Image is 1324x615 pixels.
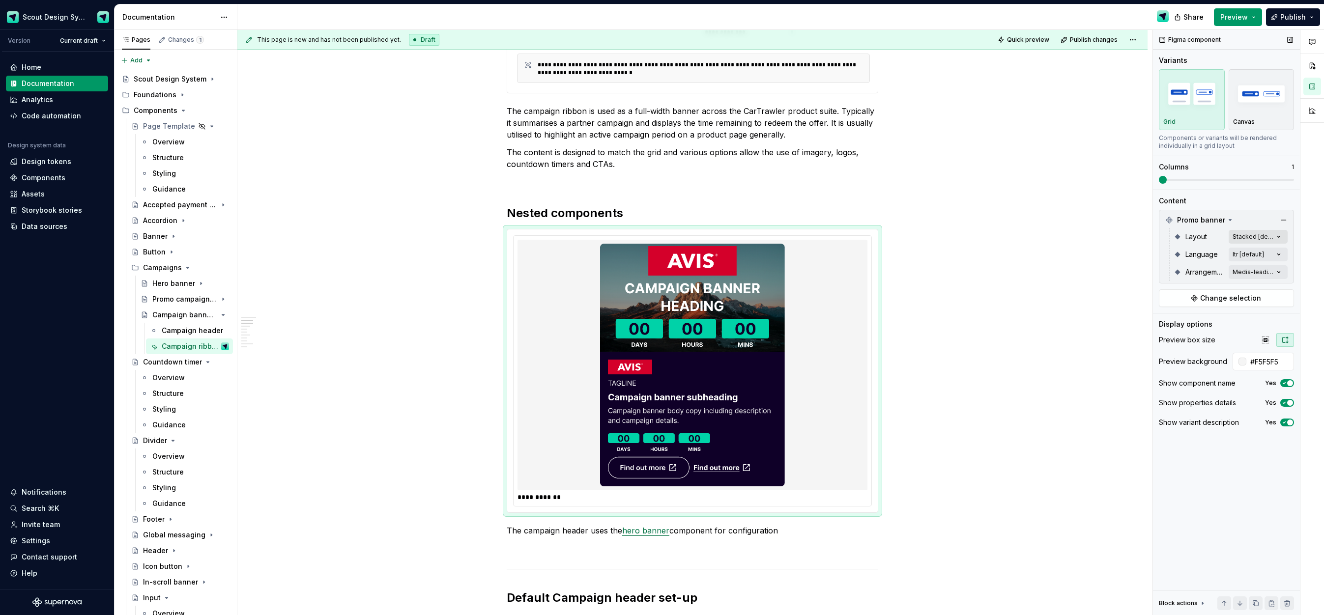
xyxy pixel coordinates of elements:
[127,260,233,276] div: Campaigns
[22,173,65,183] div: Components
[162,341,219,351] div: Campaign ribbon
[22,62,41,72] div: Home
[8,37,30,45] div: Version
[137,181,233,197] a: Guidance
[143,357,202,367] div: Countdown timer
[137,480,233,496] a: Styling
[1070,36,1118,44] span: Publish changes
[1159,357,1227,366] div: Preview background
[1159,378,1236,388] div: Show component name
[6,154,108,169] a: Design tokens
[127,543,233,559] a: Header
[143,216,177,225] div: Accordion
[152,420,186,430] div: Guidance
[1159,398,1236,408] div: Show properties details
[127,559,233,574] a: Icon button
[507,105,878,140] p: The campaign ribbon is used as a full-width banner across the CarTrawler product suite. Typically...
[1159,69,1225,130] button: placeholderGrid
[127,527,233,543] a: Global messaging
[1161,212,1292,228] div: Promo banner
[22,79,74,88] div: Documentation
[22,95,53,105] div: Analytics
[22,552,77,562] div: Contact support
[122,12,215,22] div: Documentation
[995,33,1054,47] button: Quick preview
[32,597,82,607] svg: Supernova Logo
[622,526,669,535] a: hero banner
[1265,419,1276,426] label: Yes
[118,54,155,67] button: Add
[1200,293,1261,303] span: Change selection
[22,205,82,215] div: Storybook stories
[6,219,108,234] a: Data sources
[196,36,204,44] span: 1
[22,536,50,546] div: Settings
[1246,353,1294,370] input: Auto
[146,338,233,354] a: Campaign ribbonDesign Ops
[152,373,185,383] div: Overview
[137,417,233,433] a: Guidance
[137,401,233,417] a: Styling
[1159,596,1207,610] div: Block actions
[118,103,233,118] div: Components
[1214,8,1262,26] button: Preview
[1265,379,1276,387] label: Yes
[143,561,182,571] div: Icon button
[137,464,233,480] a: Structure
[1233,251,1264,258] div: ltr [default]
[22,111,81,121] div: Code automation
[134,106,177,115] div: Components
[143,577,198,587] div: In-scroll banner
[127,511,233,527] a: Footer
[56,34,110,48] button: Current draft
[152,153,184,163] div: Structure
[152,404,176,414] div: Styling
[6,501,108,516] button: Search ⌘K
[152,389,184,398] div: Structure
[152,279,195,288] div: Hero banner
[1163,76,1220,112] img: placeholder
[6,517,108,532] a: Invite team
[152,137,185,147] div: Overview
[257,36,401,44] span: This page is new and has not been published yet.
[143,121,195,131] div: Page Template
[1159,335,1215,345] div: Preview box size
[6,533,108,549] a: Settings
[127,574,233,590] a: In-scroll banner
[60,37,98,45] span: Current draft
[22,520,60,530] div: Invite team
[143,514,165,524] div: Footer
[1229,69,1295,130] button: placeholderCanvas
[22,157,71,167] div: Design tokens
[143,263,182,273] div: Campaigns
[134,90,176,100] div: Foundations
[1185,267,1225,277] span: Arrangement
[1233,268,1274,276] div: Media-leading [default]
[137,150,233,166] a: Structure
[127,213,233,228] a: Accordion
[507,525,878,536] p: The campaign header uses the component for configuration
[137,496,233,511] a: Guidance
[1007,36,1049,44] span: Quick preview
[1183,12,1204,22] span: Share
[143,231,168,241] div: Banner
[1058,33,1122,47] button: Publish changes
[137,386,233,401] a: Structure
[130,56,143,64] span: Add
[143,530,205,540] div: Global messaging
[2,6,112,28] button: Scout Design SystemDesign Ops
[6,170,108,186] a: Components
[127,197,233,213] a: Accepted payment types
[6,59,108,75] a: Home
[127,354,233,370] a: Countdown timer
[1185,250,1218,259] span: Language
[6,484,108,500] button: Notifications
[22,568,37,578] div: Help
[6,92,108,108] a: Analytics
[421,36,435,44] span: Draft
[137,448,233,464] a: Overview
[23,12,86,22] div: Scout Design System
[143,200,217,210] div: Accepted payment types
[143,593,161,603] div: Input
